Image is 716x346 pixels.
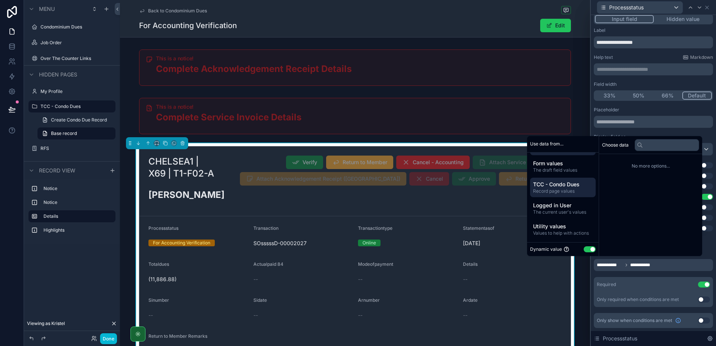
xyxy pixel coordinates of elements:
span: Record view [39,167,75,174]
span: Values to help with actions [533,230,593,236]
span: The draft field values [533,167,593,173]
label: Label [594,27,605,33]
span: Viewing as Kristel [27,321,65,327]
label: Details [43,213,109,219]
label: My Profile [40,88,114,94]
span: -- [358,276,362,283]
span: Processstatus [609,4,644,11]
span: The current user's values [533,209,593,215]
span: Arnumber [358,297,380,303]
span: (11,886.88) [148,276,247,283]
label: Help text [594,54,613,60]
label: Field width [594,81,617,87]
span: -- [253,276,258,283]
span: Transaction [253,225,279,231]
button: Default [682,91,712,100]
a: Back to Condominium Dues [139,8,207,14]
label: Notice [43,186,112,192]
h2: CHELSEA1 | X69 | T1-F02-A [148,156,216,180]
span: Hidden pages [39,71,77,78]
label: Over The Counter Links [40,55,114,61]
button: 66% [653,91,682,100]
button: 50% [624,91,653,100]
span: Only show when conditions are met [597,318,672,324]
div: For Accounting Verification [153,240,210,246]
div: Required [597,282,616,288]
button: 33% [595,91,624,100]
button: Hidden value [654,15,712,23]
span: Transactiontype [358,225,392,231]
span: Choose data [602,142,629,148]
div: scrollable content [527,153,599,242]
span: Record page values [533,188,593,194]
div: scrollable content [594,63,713,75]
label: Notice [43,199,112,205]
label: Display field as [594,134,626,140]
span: Dynamic value [530,246,562,252]
span: Statementasof [463,225,494,231]
span: -- [148,312,153,319]
h2: [PERSON_NAME] [148,189,562,201]
span: Form values [533,160,593,167]
span: Use data from... [530,141,563,147]
label: TCC - Condo Dues [40,103,111,109]
span: Modeofpayment [358,261,393,267]
span: TCC - Condo Dues [533,181,593,188]
span: Processstatus [603,335,637,342]
span: Markdown [690,54,713,60]
span: Base record [51,130,77,136]
span: SOsssssD-00002027 [253,240,352,247]
span: Ardate [463,297,478,303]
a: Base record [37,127,115,139]
span: -- [253,312,258,319]
span: -- [358,312,362,319]
button: Input field [595,15,654,23]
span: Details [463,261,478,267]
label: RFS [40,145,114,151]
label: Placeholder [594,107,619,113]
h1: For Accounting Verification [139,20,237,31]
span: Return to Member Remarks [148,333,207,339]
button: Edit [540,19,571,32]
span: Sinumber [148,297,169,303]
span: -- [463,312,467,319]
span: Sidate [253,297,267,303]
span: Back to Condominium Dues [148,8,207,14]
label: Highlights [43,227,112,233]
a: Markdown [683,54,713,60]
span: [DATE] [463,240,562,247]
span: Totaldues [148,261,169,267]
label: Condominium Dues [40,24,114,30]
button: Processstatus [597,1,683,14]
span: Menu [39,5,55,13]
label: Job Order [40,40,114,46]
a: Create Condo Due Record [37,114,115,126]
div: scrollable content [24,179,120,244]
div: Only required when conditions are met [597,297,679,303]
div: Online [362,240,376,246]
button: Done [100,333,117,344]
span: -- [463,276,467,283]
span: Logged in User [533,202,593,209]
span: Create Condo Due Record [51,117,107,123]
span: Processstatus [148,225,178,231]
span: Actualpaid 84 [253,261,283,267]
span: Utility values [533,223,593,230]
